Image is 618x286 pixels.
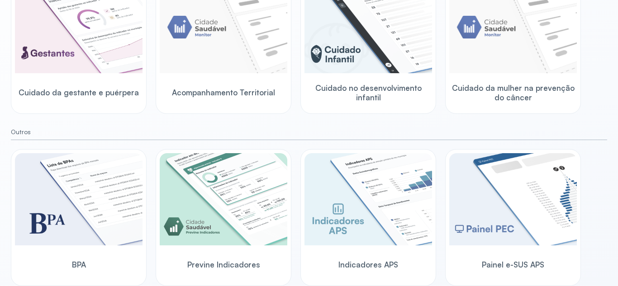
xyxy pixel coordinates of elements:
img: pec-panel.png [449,153,577,245]
span: Painel e-SUS APS [482,260,544,269]
img: aps-indicators.png [304,153,432,245]
span: BPA [72,260,86,269]
span: Previne Indicadores [187,260,260,269]
span: Indicadores APS [338,260,398,269]
span: Cuidado da gestante e puérpera [19,88,139,97]
img: bpa.png [15,153,143,245]
img: previne-brasil.png [160,153,287,245]
span: Cuidado no desenvolvimento infantil [304,83,432,103]
span: Acompanhamento Territorial [172,88,275,97]
small: Outros [11,128,607,136]
span: Cuidado da mulher na prevenção do câncer [449,83,577,103]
